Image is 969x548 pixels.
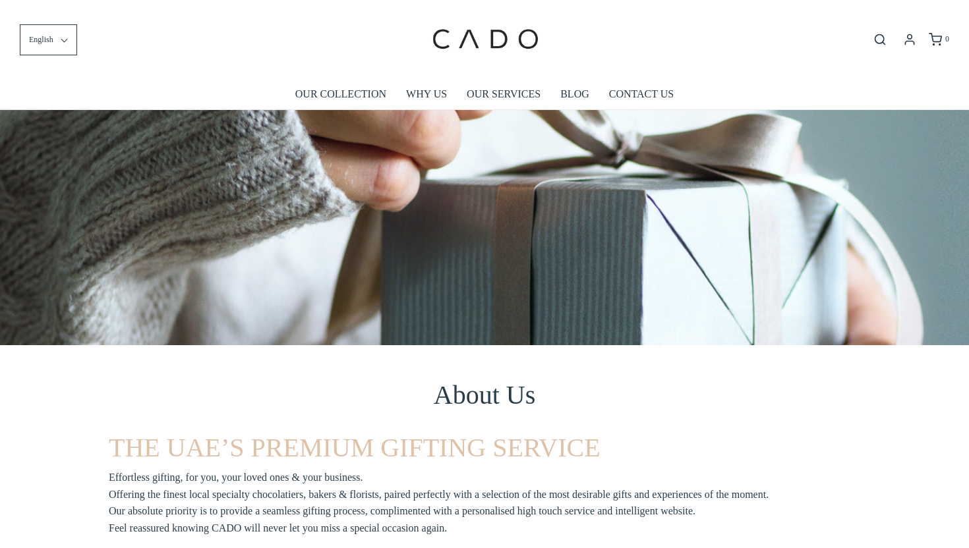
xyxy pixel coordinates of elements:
img: cadogifting [428,10,541,69]
p: Effortless gifting, for you, your loved ones & your business. Offering the finest local specialty... [109,469,769,536]
span: English [29,34,53,46]
a: OUR SERVICES [467,79,541,109]
a: CONTACT US [609,79,674,109]
button: Open search bar [868,32,892,47]
h1: About Us [109,378,860,412]
button: English [20,24,77,55]
span: 0 [945,34,949,43]
span: THE UAE’S PREMIUM GIFTING SERVICE [109,433,601,462]
a: WHY US [406,79,447,109]
a: OUR COLLECTION [295,79,386,109]
a: BLOG [560,79,589,109]
a: 0 [927,33,949,46]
